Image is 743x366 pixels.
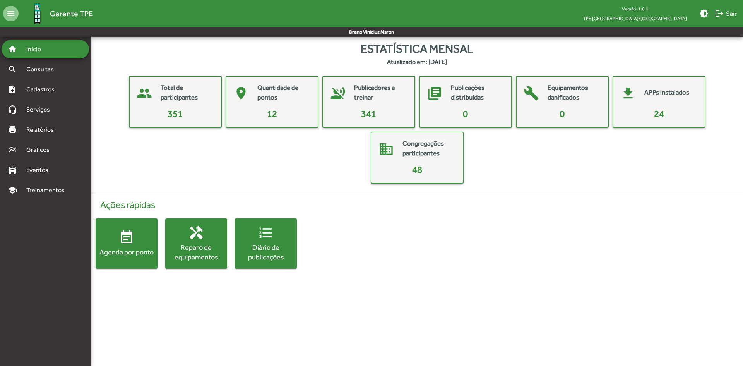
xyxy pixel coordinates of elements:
[235,218,297,269] button: Diário de publicações
[22,105,60,114] span: Serviços
[235,242,297,262] div: Diário de publicações
[8,125,17,134] mat-icon: print
[168,108,183,119] span: 351
[22,145,60,155] span: Gráficos
[326,82,349,105] mat-icon: voice_over_off
[267,108,277,119] span: 12
[165,218,227,269] button: Reparo de equipamentos
[19,1,93,26] a: Gerente TPE
[423,82,446,105] mat-icon: library_books
[412,164,422,175] span: 48
[361,40,473,57] span: Estatística mensal
[8,65,17,74] mat-icon: search
[402,139,455,158] mat-card-title: Congregações participantes
[257,83,310,103] mat-card-title: Quantidade de pontos
[8,145,17,155] mat-icon: multiline_chart
[8,165,17,175] mat-icon: stadium
[654,108,664,119] span: 24
[25,1,50,26] img: Logo
[354,83,407,103] mat-card-title: Publicadores a treinar
[616,82,640,105] mat-icon: get_app
[463,108,468,119] span: 0
[699,9,709,18] mat-icon: brightness_medium
[258,225,274,241] mat-icon: format_list_numbered
[22,165,59,175] span: Eventos
[548,83,600,103] mat-card-title: Equipamentos danificados
[712,7,740,21] button: Sair
[22,45,52,54] span: Início
[22,85,65,94] span: Cadastros
[8,105,17,114] mat-icon: headset_mic
[165,242,227,262] div: Reparo de equipamentos
[96,218,158,269] button: Agenda por ponto
[188,225,204,241] mat-icon: handyman
[715,9,724,18] mat-icon: logout
[229,82,253,105] mat-icon: place
[577,4,693,14] div: Versão: 1.8.1
[8,85,17,94] mat-icon: note_add
[22,125,64,134] span: Relatórios
[96,247,158,257] div: Agenda por ponto
[119,230,134,246] mat-icon: event_note
[375,137,398,161] mat-icon: domain
[644,88,689,98] mat-card-title: APPs instalados
[8,186,17,195] mat-icon: school
[451,83,503,103] mat-card-title: Publicações distribuídas
[520,82,543,105] mat-icon: build
[715,7,737,21] span: Sair
[560,108,565,119] span: 0
[96,199,738,211] h4: Ações rápidas
[161,83,213,103] mat-card-title: Total de participantes
[8,45,17,54] mat-icon: home
[3,6,19,21] mat-icon: menu
[387,57,447,67] strong: Atualizado em: [DATE]
[22,65,64,74] span: Consultas
[22,186,74,195] span: Treinamentos
[50,7,93,20] span: Gerente TPE
[133,82,156,105] mat-icon: people
[361,108,376,119] span: 341
[577,14,693,23] span: TPE [GEOGRAPHIC_DATA]/[GEOGRAPHIC_DATA]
